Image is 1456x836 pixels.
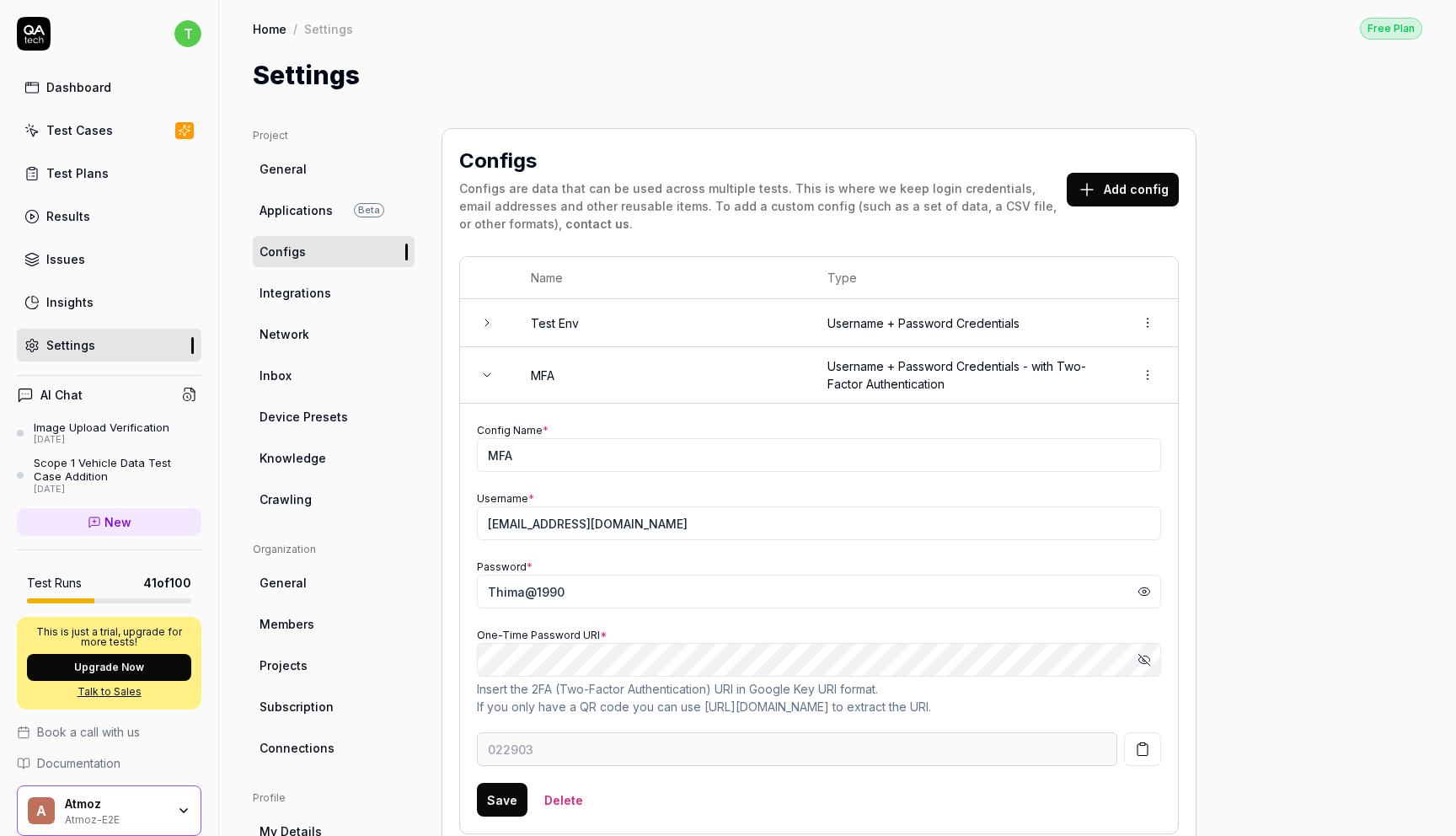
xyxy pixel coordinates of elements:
[1124,732,1161,766] button: Copy
[253,153,415,185] a: General
[260,656,308,674] span: Projects
[260,698,334,715] span: Subscription
[46,78,111,96] div: Dashboard
[565,217,629,231] a: contact us
[253,790,415,806] div: Profile
[304,20,353,37] div: Settings
[704,699,829,714] a: [URL][DOMAIN_NAME]
[174,20,201,47] span: t
[253,128,415,143] div: Project
[17,456,201,495] a: Scope 1 Vehicle Data Test Case Addition[DATE]
[253,484,415,515] a: Crawling
[1360,18,1422,40] div: Free Plan
[174,17,201,51] button: t
[17,286,201,319] a: Insights
[514,299,811,347] td: Test Env
[46,336,95,354] div: Settings
[143,574,191,592] span: 41 of 100
[253,650,415,681] a: Projects
[46,207,90,225] div: Results
[253,608,415,640] a: Members
[28,797,55,824] span: A
[34,484,201,496] div: [DATE]
[477,680,1161,715] p: Insert the 2FA (Two-Factor Authentication) URI in . If you only have a QR code you can use to ext...
[17,508,201,536] a: New
[27,576,82,591] h5: Test Runs
[46,121,113,139] div: Test Cases
[477,560,533,573] label: Password
[27,684,191,699] a: Talk to Sales
[46,164,109,182] div: Test Plans
[477,424,549,437] label: Config Name
[34,434,169,446] div: [DATE]
[17,723,201,741] a: Book a call with us
[354,203,384,217] span: Beta
[811,257,1117,299] th: Type
[46,250,85,268] div: Issues
[811,299,1117,347] td: Username + Password Credentials
[1067,173,1179,206] button: Add config
[104,513,131,531] span: New
[253,20,286,37] a: Home
[17,785,201,836] button: AAtmozAtmoz-E2E
[477,783,527,817] button: Save
[253,732,415,764] a: Connections
[260,284,331,302] span: Integrations
[253,319,415,350] a: Network
[17,71,201,104] a: Dashboard
[17,157,201,190] a: Test Plans
[260,243,306,260] span: Configs
[260,201,333,219] span: Applications
[37,723,140,741] span: Book a call with us
[253,691,415,722] a: Subscription
[253,442,415,474] a: Knowledge
[253,56,360,94] h1: Settings
[811,347,1117,404] td: Username + Password Credentials - with Two-Factor Authentication
[65,796,166,812] div: Atmoz
[40,386,83,404] h4: AI Chat
[17,329,201,362] a: Settings
[65,812,166,825] div: Atmoz-E2E
[260,367,292,384] span: Inbox
[17,243,201,276] a: Issues
[27,627,191,647] p: This is just a trial, upgrade for more tests!
[1360,17,1422,40] button: Free Plan
[46,293,94,311] div: Insights
[253,542,415,557] div: Organization
[253,360,415,391] a: Inbox
[260,160,307,178] span: General
[477,438,1161,472] input: My Config
[260,449,326,467] span: Knowledge
[253,567,415,598] a: General
[293,20,297,37] div: /
[477,492,534,505] label: Username
[260,739,335,757] span: Connections
[459,146,537,176] h2: Configs
[37,754,120,772] span: Documentation
[260,325,309,343] span: Network
[477,629,607,641] label: One-Time Password URI
[260,490,312,508] span: Crawling
[253,277,415,308] a: Integrations
[514,257,811,299] th: Name
[17,421,201,446] a: Image Upload Verification[DATE]
[27,654,191,681] button: Upgrade Now
[17,114,201,147] a: Test Cases
[260,574,307,592] span: General
[34,421,169,434] div: Image Upload Verification
[514,347,811,404] td: MFA
[749,682,875,696] a: Google Key URI format
[253,195,415,226] a: ApplicationsBeta
[260,615,314,633] span: Members
[253,401,415,432] a: Device Presets
[34,456,201,484] div: Scope 1 Vehicle Data Test Case Addition
[17,200,201,233] a: Results
[459,180,1067,233] div: Configs are data that can be used across multiple tests. This is where we keep login credentials,...
[253,236,415,267] a: Configs
[534,783,593,817] button: Delete
[17,754,201,772] a: Documentation
[260,408,348,426] span: Device Presets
